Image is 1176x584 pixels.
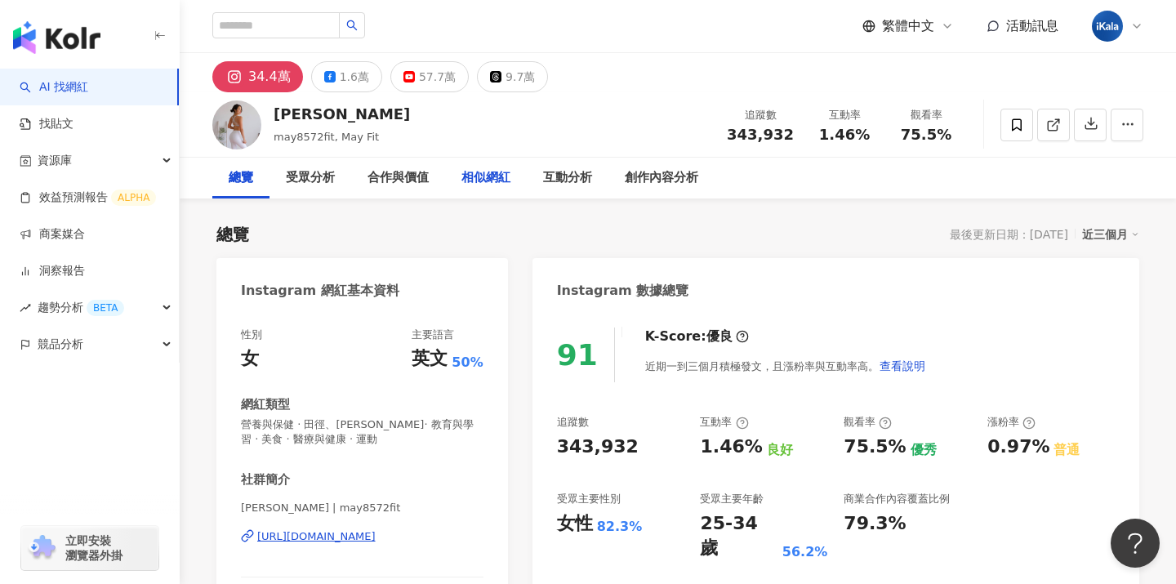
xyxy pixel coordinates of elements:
div: 合作與價值 [367,168,429,188]
div: 近三個月 [1082,224,1139,245]
span: 75.5% [901,127,951,143]
div: 56.2% [782,543,828,561]
button: 查看說明 [879,350,926,382]
button: 1.6萬 [311,61,382,92]
div: 343,932 [557,435,639,460]
span: may8572fit, May Fit [274,131,379,143]
div: [URL][DOMAIN_NAME] [257,529,376,544]
div: 追蹤數 [557,415,589,430]
div: 互動率 [813,107,875,123]
div: Instagram 網紅基本資料 [241,282,399,300]
a: 洞察報告 [20,263,85,279]
div: 近期一到三個月積極發文，且漲粉率與互動率高。 [645,350,926,382]
span: 資源庫 [38,142,72,179]
span: search [346,20,358,31]
div: 性別 [241,328,262,342]
button: 9.7萬 [477,61,548,92]
div: 1.46% [700,435,762,460]
div: 最後更新日期：[DATE] [950,228,1068,241]
div: 0.97% [987,435,1049,460]
div: 9.7萬 [506,65,535,88]
div: 普通 [1053,441,1080,459]
a: chrome extension立即安裝 瀏覽器外掛 [21,526,158,570]
a: 效益預測報告ALPHA [20,189,156,206]
div: BETA [87,300,124,316]
div: K-Score : [645,328,749,345]
span: 343,932 [727,126,794,143]
div: 女性 [557,511,593,537]
span: 競品分析 [38,326,83,363]
div: 優良 [706,328,733,345]
div: 91 [557,338,598,372]
div: 82.3% [597,518,643,536]
span: 營養與保健 · 田徑、[PERSON_NAME]· 教育與學習 · 美食 · 醫療與健康 · 運動 [241,417,483,447]
a: 商案媒合 [20,226,85,243]
div: 57.7萬 [419,65,456,88]
div: 1.6萬 [340,65,369,88]
a: 找貼文 [20,116,73,132]
div: 75.5% [844,435,906,460]
div: 互動率 [700,415,748,430]
span: 立即安裝 瀏覽器外掛 [65,533,122,563]
button: 57.7萬 [390,61,469,92]
div: 英文 [412,346,448,372]
div: 79.3% [844,511,906,537]
div: 漲粉率 [987,415,1036,430]
div: 總覽 [216,223,249,246]
span: 1.46% [819,127,870,143]
div: 追蹤數 [727,107,794,123]
div: 主要語言 [412,328,454,342]
div: 總覽 [229,168,253,188]
span: 50% [452,354,483,372]
div: 良好 [767,441,793,459]
span: 活動訊息 [1006,18,1058,33]
span: rise [20,302,31,314]
img: chrome extension [26,535,58,561]
div: 觀看率 [895,107,957,123]
span: 趨勢分析 [38,289,124,326]
div: 受眾主要年齡 [700,492,764,506]
div: 34.4萬 [248,65,291,88]
span: 查看說明 [880,359,925,372]
div: 受眾分析 [286,168,335,188]
span: 繁體中文 [882,17,934,35]
img: logo [13,21,100,54]
a: [URL][DOMAIN_NAME] [241,529,483,544]
button: 34.4萬 [212,61,303,92]
div: Instagram 數據總覽 [557,282,689,300]
div: 網紅類型 [241,396,290,413]
a: searchAI 找網紅 [20,79,88,96]
div: 觀看率 [844,415,892,430]
div: 互動分析 [543,168,592,188]
div: 相似網紅 [461,168,510,188]
span: [PERSON_NAME] | may8572fit [241,501,483,515]
div: 受眾主要性別 [557,492,621,506]
div: 優秀 [911,441,937,459]
div: [PERSON_NAME] [274,104,410,124]
div: 女 [241,346,259,372]
div: 創作內容分析 [625,168,698,188]
div: 25-34 歲 [700,511,777,562]
iframe: Help Scout Beacon - Open [1111,519,1160,568]
img: cropped-ikala-app-icon-2.png [1092,11,1123,42]
img: KOL Avatar [212,100,261,149]
div: 社群簡介 [241,471,290,488]
div: 商業合作內容覆蓋比例 [844,492,950,506]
